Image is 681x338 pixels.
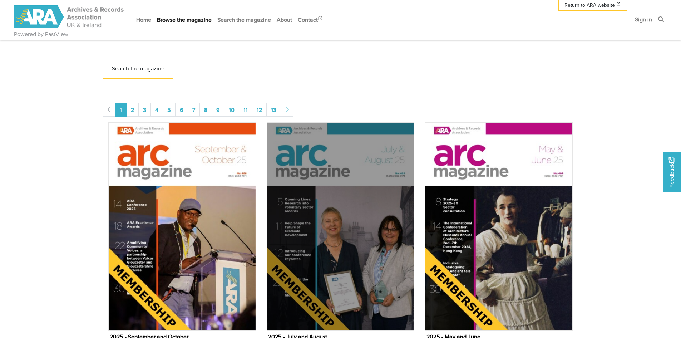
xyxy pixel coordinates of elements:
[252,103,267,117] a: Goto page 12
[224,103,239,117] a: Goto page 10
[199,103,212,117] a: Goto page 8
[14,1,125,33] a: ARA - ARC Magazine | Powered by PastView logo
[14,30,68,39] a: Powered by PastView
[181,32,272,40] a: [EMAIL_ADDRESS][DOMAIN_NAME]
[632,10,655,29] a: Sign in
[212,103,224,117] a: Goto page 9
[154,10,214,29] a: Browse the magazine
[295,10,326,29] a: Contact
[103,103,116,117] li: Previous page
[138,103,151,117] a: Goto page 3
[175,103,188,117] a: Goto page 6
[564,1,615,9] span: Return to ARA website
[108,122,256,331] img: 2025 - September and October
[274,10,295,29] a: About
[115,103,127,117] span: Goto page 1
[188,103,200,117] a: Goto page 7
[103,103,578,117] nav: pagination
[267,122,414,331] img: 2025 - July and August
[150,103,163,117] a: Goto page 4
[126,103,139,117] a: Goto page 2
[103,59,173,79] a: Search the magazine
[425,122,573,331] img: 2025 - May and June
[667,157,676,188] span: Feedback
[214,10,274,29] a: Search the magazine
[133,10,154,29] a: Home
[239,103,252,117] a: Goto page 11
[281,103,293,117] a: Next page
[163,103,176,117] a: Goto page 5
[266,103,281,117] a: Goto page 13
[663,152,681,192] a: Would you like to provide feedback?
[14,5,125,28] img: ARA - ARC Magazine | Powered by PastView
